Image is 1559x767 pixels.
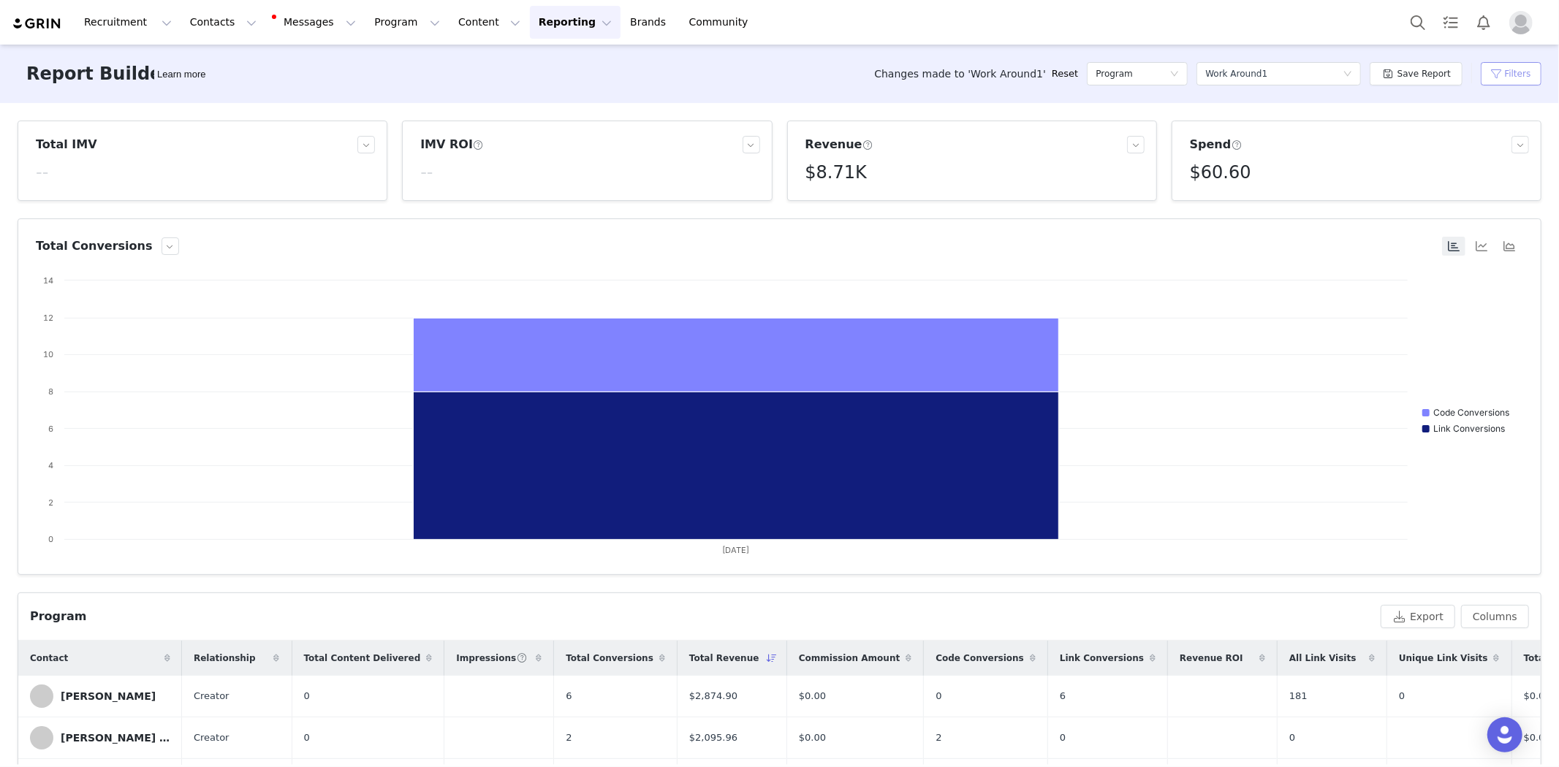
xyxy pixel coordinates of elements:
[194,652,256,665] span: Relationship
[1399,689,1405,703] span: 0
[36,159,48,186] h5: --
[1205,63,1267,85] div: Work Around1
[689,652,759,665] span: Total Revenue
[1370,62,1463,85] button: Save Report
[365,6,449,39] button: Program
[936,730,941,745] span: 2
[30,652,68,665] span: Contact
[566,689,572,703] span: 6
[1433,407,1509,418] text: Code Conversions
[680,6,764,39] a: Community
[194,689,230,703] span: Creator
[621,6,679,39] a: Brands
[936,652,1024,665] span: Code Conversions
[1289,652,1356,665] span: All Link Visits
[30,726,170,749] a: [PERSON_NAME] (Beauty Beyond 40)
[304,689,310,703] span: 0
[566,652,653,665] span: Total Conversions
[1096,63,1133,85] h5: Program
[799,652,900,665] span: Commission Amount
[30,608,86,625] div: Program
[805,136,873,153] h3: Revenue
[723,545,750,555] text: [DATE]
[1524,730,1551,745] span: $0.00
[566,730,572,745] span: 2
[1468,6,1500,39] button: Notifications
[181,6,265,39] button: Contacts
[304,730,310,745] span: 0
[1052,66,1078,81] a: Reset
[12,17,63,31] img: grin logo
[1433,423,1505,434] text: Link Conversions
[1289,730,1295,745] span: 0
[1289,689,1308,703] span: 181
[154,67,208,82] div: Tooltip anchor
[799,689,826,703] span: $0.00
[1190,136,1243,153] h3: Spend
[1481,62,1541,85] button: Filters
[1190,159,1251,186] h5: $60.60
[1435,6,1467,39] a: Tasks
[936,689,941,703] span: 0
[1060,652,1144,665] span: Link Conversions
[689,730,737,745] span: $2,095.96
[1501,11,1547,34] button: Profile
[805,159,867,186] h5: $8.71K
[1402,6,1434,39] button: Search
[874,66,1046,82] span: Changes made to 'Work Around1'
[1487,717,1522,752] div: Open Intercom Messenger
[43,275,53,286] text: 14
[43,313,53,323] text: 12
[1399,652,1488,665] span: Unique Link Visits
[530,6,621,39] button: Reporting
[48,424,53,434] text: 6
[36,237,153,255] h3: Total Conversions
[1381,605,1455,628] button: Export
[1060,730,1066,745] span: 0
[1461,605,1529,628] button: Columns
[450,6,529,39] button: Content
[420,159,433,186] h5: --
[799,730,826,745] span: $0.00
[75,6,181,39] button: Recruitment
[43,349,53,359] text: 10
[456,652,527,665] span: Impressions
[1524,689,1551,703] span: $0.00
[1170,69,1179,80] i: icon: down
[61,690,156,702] div: [PERSON_NAME]
[26,61,170,87] h3: Report Builder
[61,732,170,744] div: [PERSON_NAME] (Beauty Beyond 40)
[266,6,365,39] button: Messages
[48,534,53,544] text: 0
[420,136,484,153] h3: IMV ROI
[48,386,53,397] text: 8
[1180,652,1243,665] span: Revenue ROI
[304,652,421,665] span: Total Content Delivered
[48,460,53,470] text: 4
[36,136,97,153] h3: Total IMV
[194,730,230,745] span: Creator
[48,497,53,508] text: 2
[1509,11,1533,34] img: placeholder-profile.jpg
[1343,69,1352,80] i: icon: down
[30,684,170,708] a: [PERSON_NAME]
[1060,689,1066,703] span: 6
[689,689,737,703] span: $2,874.90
